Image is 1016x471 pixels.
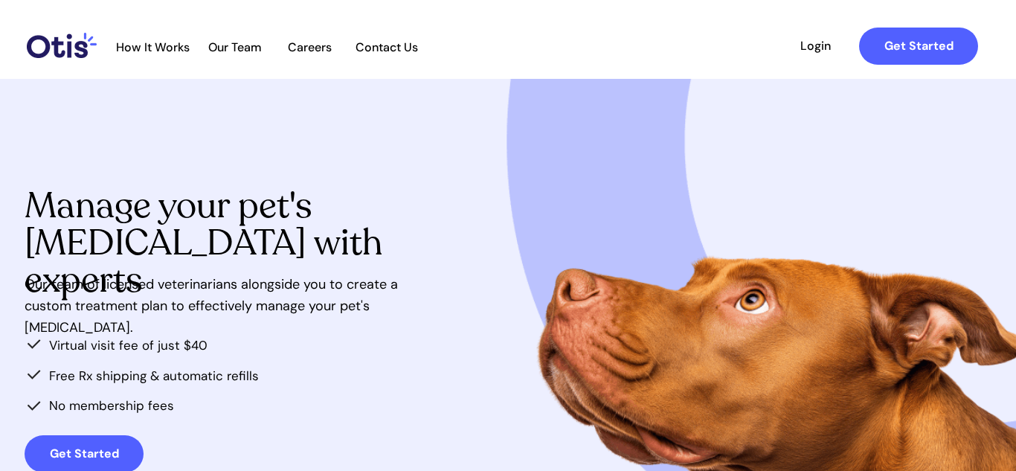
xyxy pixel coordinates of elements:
[50,446,119,461] strong: Get Started
[347,40,425,55] a: Contact Us
[781,28,849,65] a: Login
[347,40,425,54] span: Contact Us
[49,337,208,353] span: Virtual visit fee of just $40
[109,40,197,54] span: How It Works
[199,40,271,54] span: Our Team
[859,28,978,65] a: Get Started
[781,39,849,53] span: Login
[49,397,174,414] span: No membership fees
[109,40,197,55] a: How It Works
[884,38,954,54] strong: Get Started
[273,40,346,54] span: Careers
[49,368,259,384] span: Free Rx shipping & automatic refills
[273,40,346,55] a: Careers
[25,182,382,304] span: Manage your pet's [MEDICAL_DATA] with experts
[25,275,398,336] span: Our team of licensed veterinarians alongside you to create a custom treatment plan to effectively...
[199,40,271,55] a: Our Team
